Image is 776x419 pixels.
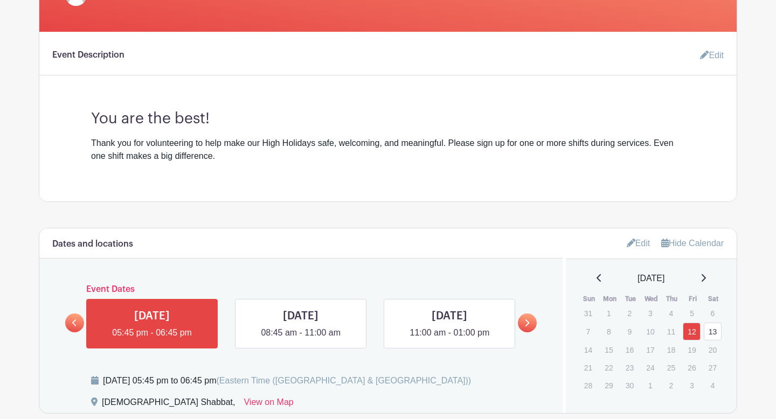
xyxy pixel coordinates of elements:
th: Sun [579,294,600,304]
p: 26 [683,359,701,376]
a: View on Map [244,396,293,413]
p: 20 [704,341,722,358]
p: 22 [600,359,618,376]
p: 28 [579,377,597,394]
p: 4 [704,377,722,394]
p: 31 [579,305,597,322]
a: 13 [704,323,722,340]
p: 2 [662,377,680,394]
th: Fri [682,294,703,304]
p: 7 [579,323,597,340]
p: 29 [600,377,618,394]
h6: Event Dates [84,284,518,295]
p: 3 [641,305,659,322]
p: 6 [704,305,722,322]
p: 1 [641,377,659,394]
span: [DATE] [638,272,664,285]
div: [DATE] 05:45 pm to 06:45 pm [103,374,471,387]
p: 10 [641,323,659,340]
a: Hide Calendar [661,239,724,248]
p: 17 [641,341,659,358]
p: 16 [621,341,639,358]
th: Mon [599,294,620,304]
p: 2 [621,305,639,322]
p: 24 [641,359,659,376]
p: 30 [621,377,639,394]
p: 3 [683,377,701,394]
p: 1 [600,305,618,322]
span: (Eastern Time ([GEOGRAPHIC_DATA] & [GEOGRAPHIC_DATA])) [216,376,471,385]
th: Sat [703,294,724,304]
p: 8 [600,323,618,340]
p: 25 [662,359,680,376]
p: 27 [704,359,722,376]
h6: Dates and locations [52,239,133,249]
p: 9 [621,323,639,340]
p: 14 [579,341,597,358]
a: Edit [691,45,724,66]
p: 19 [683,341,701,358]
p: 21 [579,359,597,376]
h6: Event Description [52,50,124,60]
th: Wed [641,294,662,304]
p: 15 [600,341,618,358]
p: 18 [662,341,680,358]
p: 11 [662,323,680,340]
a: 12 [683,323,701,340]
th: Tue [620,294,641,304]
a: Edit [627,234,650,252]
th: Thu [662,294,683,304]
div: Thank you for volunteering to help make our High Holidays safe, welcoming, and meaningful. Please... [91,137,685,163]
p: 5 [683,305,701,322]
p: 23 [621,359,639,376]
h3: You are the best! [91,101,685,128]
p: 4 [662,305,680,322]
div: [DEMOGRAPHIC_DATA] Shabbat, [102,396,235,413]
